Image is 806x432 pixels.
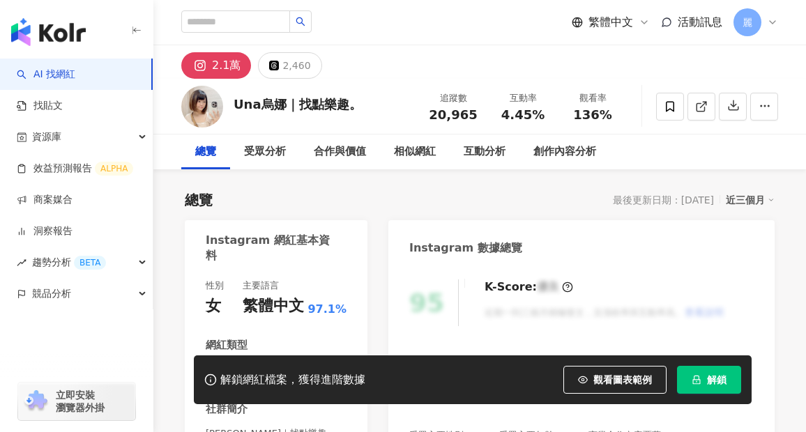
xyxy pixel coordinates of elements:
[17,258,26,268] span: rise
[17,99,63,113] a: 找貼文
[181,52,251,79] button: 2.1萬
[195,144,216,160] div: 總覽
[533,144,596,160] div: 創作內容分析
[307,302,347,317] span: 97.1%
[17,162,133,176] a: 效益預測報告ALPHA
[692,375,701,385] span: lock
[17,68,75,82] a: searchAI 找網紅
[743,15,752,30] span: 麗
[185,190,213,210] div: 總覽
[296,17,305,26] span: search
[32,278,71,309] span: 競品分析
[563,366,667,394] button: 觀看圖表範例
[181,86,223,128] img: KOL Avatar
[566,91,619,105] div: 觀看率
[206,233,340,264] div: Instagram 網紅基本資料
[206,279,224,292] div: 性別
[613,194,714,206] div: 最後更新日期：[DATE]
[427,91,480,105] div: 追蹤數
[282,56,310,75] div: 2,460
[32,121,61,153] span: 資源庫
[206,402,248,417] div: 社群簡介
[464,144,505,160] div: 互動分析
[573,108,612,122] span: 136%
[22,390,50,412] img: chrome extension
[409,354,436,367] div: 追蹤數
[409,240,522,256] div: Instagram 數據總覽
[726,191,775,209] div: 近三個月
[32,247,106,278] span: 趨勢分析
[496,91,549,105] div: 互動率
[593,374,652,385] span: 觀看圖表範例
[74,256,106,270] div: BETA
[18,383,135,420] a: chrome extension立即安裝 瀏覽器外掛
[678,15,722,29] span: 活動訊息
[206,295,221,317] div: 女
[206,338,248,353] div: 網紅類型
[501,108,545,122] span: 4.45%
[314,144,366,160] div: 合作與價值
[244,144,286,160] div: 受眾分析
[429,107,477,122] span: 20,965
[588,354,630,367] div: 觀看率
[485,279,573,295] div: K-Score :
[394,144,436,160] div: 相似網紅
[17,193,73,207] a: 商案媒合
[678,354,720,367] div: 漲粉率
[17,224,73,238] a: 洞察報告
[243,279,279,292] div: 主要語言
[234,95,362,113] div: Una烏娜｜找點樂趣。
[11,18,86,46] img: logo
[258,52,321,79] button: 2,460
[56,389,105,414] span: 立即安裝 瀏覽器外掛
[707,374,727,385] span: 解鎖
[499,354,540,367] div: 互動率
[212,56,241,75] div: 2.1萬
[588,15,633,30] span: 繁體中文
[220,373,365,387] div: 解鎖網紅檔案，獲得進階數據
[677,366,741,394] button: 解鎖
[243,295,304,317] div: 繁體中文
